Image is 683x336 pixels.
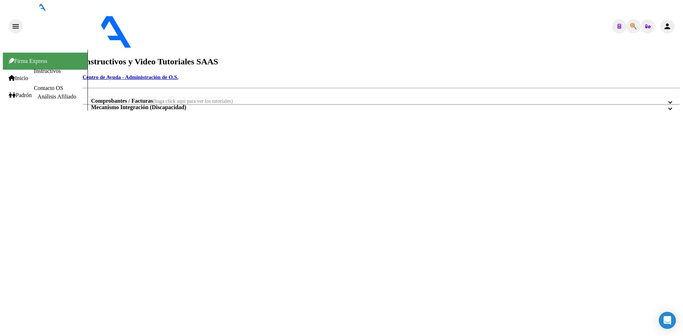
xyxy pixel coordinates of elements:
[34,85,63,91] a: Contacto OS
[153,98,233,104] span: (haga click aquí para ver los tutoriales)
[659,312,676,329] div: Open Intercom Messenger
[37,94,76,100] a: Análisis Afiliado
[91,98,153,104] strong: Comprobantes / Facturas
[191,43,213,49] span: - osfatun
[83,104,680,111] mat-expansion-panel-header: Mecanismo Integración (Discapacidad)
[9,75,28,81] a: Inicio
[9,92,32,98] a: Padrón
[83,74,178,80] a: Centro de Ayuda - Administración de O.S.
[83,98,680,104] mat-expansion-panel-header: Comprobantes / Facturas(haga click aquí para ver los tutoriales)
[23,11,191,48] img: Logo SAAS
[11,22,20,31] mat-icon: menu
[34,68,61,74] a: Instructivos
[91,104,186,111] strong: Mecanismo Integración (Discapacidad)
[83,57,680,66] h2: Instructivos y Video Tutoriales SAAS
[663,22,672,31] mat-icon: person
[9,58,47,64] span: Firma Express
